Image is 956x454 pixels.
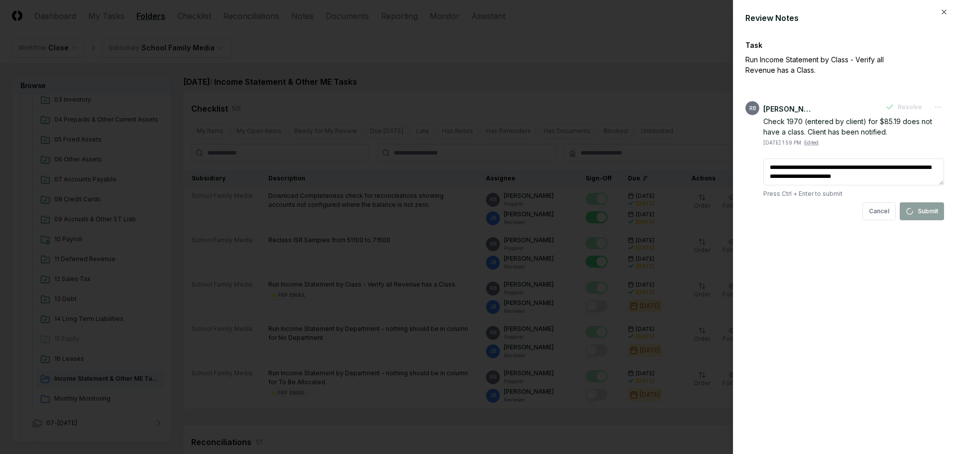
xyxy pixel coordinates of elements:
[763,116,944,137] div: Check 1970 (entered by client) for $85.19 does not have a class. Client has been notified.
[745,54,910,75] p: Run Income Statement by Class - Verify all Revenue has a Class.
[763,139,819,147] div: [DATE] 1:59 PM .
[745,12,944,24] div: Review Notes
[804,140,819,146] span: Edited
[745,40,944,50] div: Task
[763,104,813,114] div: [PERSON_NAME]
[880,98,928,116] button: Resolve
[898,103,922,112] span: Resolve
[763,189,944,198] p: Press Ctrl + Enter to submit
[749,105,756,112] span: RB
[862,202,896,220] button: Cancel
